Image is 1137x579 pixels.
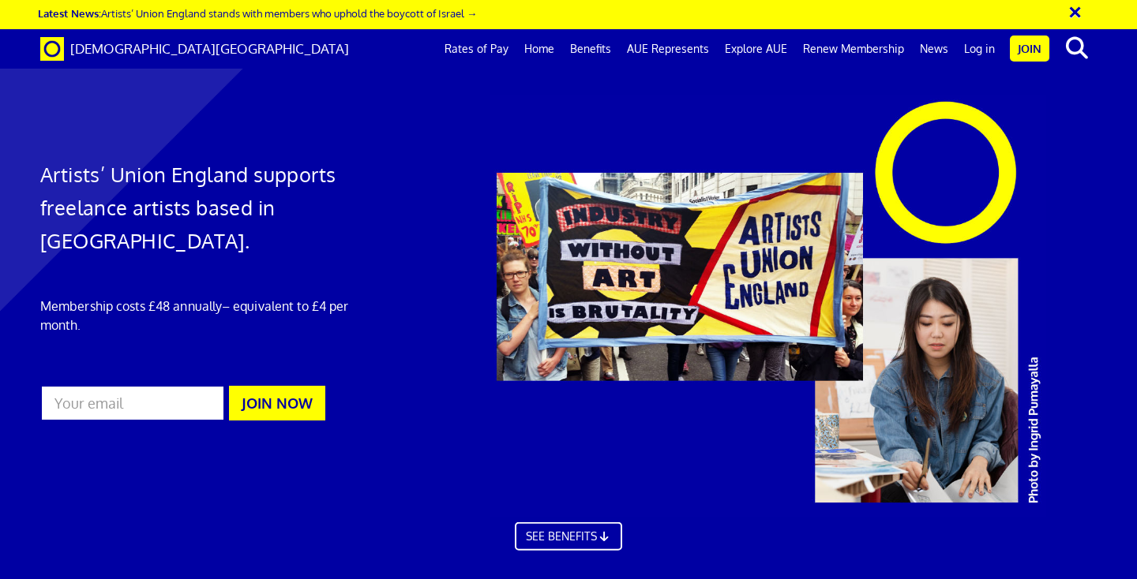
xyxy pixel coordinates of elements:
a: Rates of Pay [437,29,516,69]
button: search [1053,32,1101,65]
a: Benefits [562,29,619,69]
p: Membership costs £48 annually – equivalent to £4 per month. [40,297,377,334]
strong: Latest News: [38,6,101,20]
a: AUE Represents [619,29,717,69]
span: [DEMOGRAPHIC_DATA][GEOGRAPHIC_DATA] [70,40,349,57]
a: Latest News:Artists’ Union England stands with members who uphold the boycott of Israel → [38,6,477,20]
a: Renew Membership [795,29,912,69]
button: JOIN NOW [229,386,325,420]
h1: Artists’ Union England supports freelance artists based in [GEOGRAPHIC_DATA]. [40,158,377,257]
a: Brand [DEMOGRAPHIC_DATA][GEOGRAPHIC_DATA] [28,29,361,69]
a: Join [1010,35,1049,62]
a: Explore AUE [717,29,795,69]
a: Log in [956,29,1003,69]
a: News [912,29,956,69]
input: Your email [40,385,225,421]
a: Home [516,29,562,69]
a: SEE BENEFITS [515,532,622,561]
